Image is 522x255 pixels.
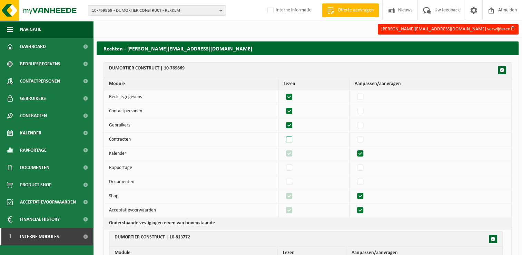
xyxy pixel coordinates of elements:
td: Rapportage [104,161,278,175]
td: Documenten [104,175,278,189]
button: [PERSON_NAME][EMAIL_ADDRESS][DOMAIN_NAME] verwijderen [378,24,519,35]
span: Gebruikers [20,90,46,107]
td: Shop [104,189,278,204]
span: Bedrijfsgegevens [20,55,60,73]
span: Dashboard [20,38,46,55]
span: Interne modules [20,228,59,245]
label: Interne informatie [266,5,312,16]
th: DUMORTIER CONSTRUCT | 10-769869 [104,63,511,78]
td: Bedrijfsgegevens [104,90,278,104]
td: Kalender [104,147,278,161]
th: Lezen [278,78,349,90]
span: Kalender [20,124,41,142]
span: Contracten [20,107,47,124]
td: Contracten [104,133,278,147]
span: Navigatie [20,21,41,38]
td: Contactpersonen [104,104,278,119]
th: DUMORTIER CONSTRUCT | 10-813772 [109,232,502,247]
span: Offerte aanvragen [336,7,375,14]
th: Aanpassen/aanvragen [349,78,511,90]
td: Gebruikers [104,119,278,133]
a: Offerte aanvragen [322,3,379,17]
h2: Rechten - [PERSON_NAME][EMAIL_ADDRESS][DOMAIN_NAME] [97,41,519,55]
span: Documenten [20,159,49,176]
span: Contactpersonen [20,73,60,90]
th: Module [104,78,278,90]
button: 10-769869 - DUMORTIER CONSTRUCT - REKKEM [88,5,226,16]
th: Bij het aanklikken van bovenstaande checkbox, zullen onderstaande mee aangepast worden. [104,217,511,229]
span: Product Shop [20,176,51,193]
span: 10-769869 - DUMORTIER CONSTRUCT - REKKEM [92,6,217,16]
span: Acceptatievoorwaarden [20,193,76,211]
span: I [7,228,13,245]
span: Financial History [20,211,60,228]
td: Acceptatievoorwaarden [104,204,278,217]
span: Rapportage [20,142,47,159]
